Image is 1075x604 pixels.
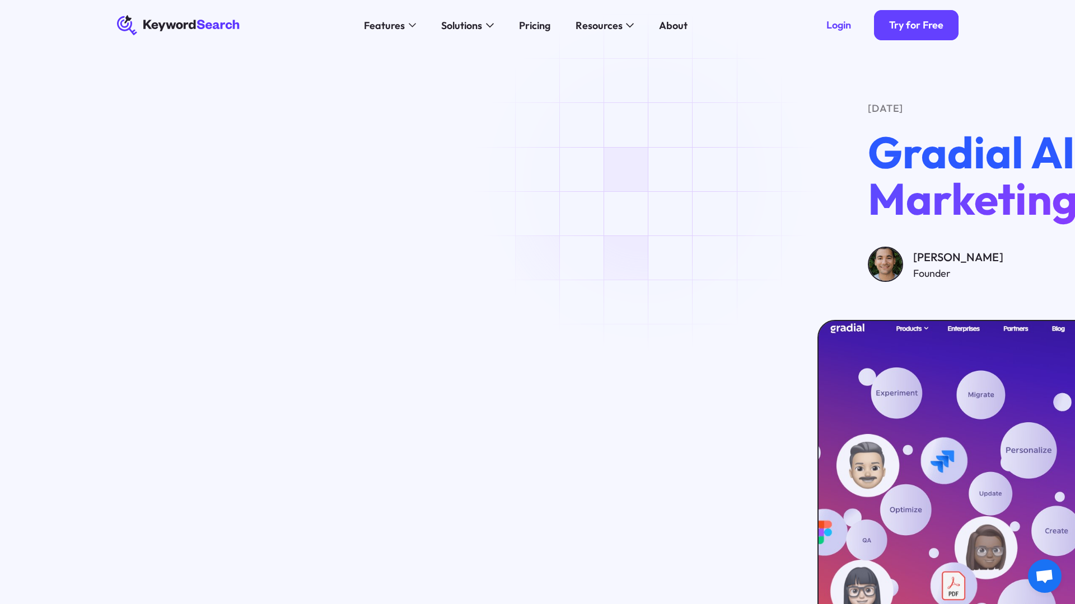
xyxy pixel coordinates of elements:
[651,15,695,35] a: About
[811,10,866,40] a: Login
[659,18,688,33] div: About
[1028,559,1062,593] div: Open chat
[511,15,558,35] a: Pricing
[913,248,1003,266] div: [PERSON_NAME]
[576,18,623,33] div: Resources
[519,18,550,33] div: Pricing
[441,18,482,33] div: Solutions
[364,18,405,33] div: Features
[826,19,851,32] div: Login
[913,266,1003,281] div: Founder
[889,19,943,32] div: Try for Free
[874,10,959,40] a: Try for Free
